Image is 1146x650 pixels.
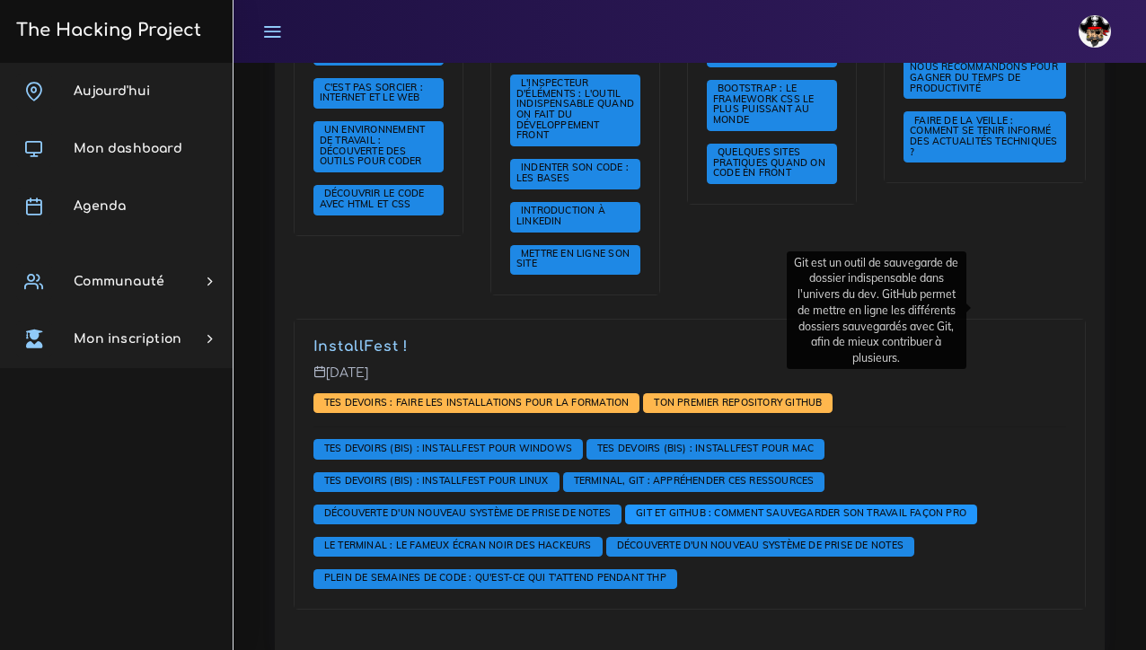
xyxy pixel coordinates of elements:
span: Git et GitHub : comment sauvegarder son travail façon pro [631,506,971,519]
a: Ton premier repository GitHub [649,397,826,409]
span: Terminal, Git : appréhender ces ressources [569,474,819,487]
span: Mon inscription [74,332,181,346]
span: Agenda [74,199,126,213]
span: Découverte d'un nouveau système de prise de notes [320,506,615,519]
p: [DATE] [313,365,1066,394]
a: Un environnement de travail : découverte des outils pour coder [320,124,427,168]
span: Ce que le web nous propose : quels outils nous recommandons pour gagner du temps de productivité [910,40,1058,93]
img: avatar [1079,15,1111,48]
a: Quelques sites pratiques quand on code en front [713,146,825,180]
a: Tes devoirs : faire les installations pour la formation [320,397,634,409]
span: Un environnement de travail : découverte des outils pour coder [320,123,427,167]
span: Aujourd'hui [74,84,150,98]
a: Introduction à LinkedIn [516,205,605,228]
a: Tes devoirs (bis) : Installfest pour Linux [320,475,553,487]
a: Tes devoirs (bis) : Installfest pour Windows [320,443,577,455]
span: Découvrir le code avec HTML et CSS [320,187,425,210]
span: Ton premier repository GitHub [649,396,826,408]
a: Bootstrap : le framework CSS le plus puissant au monde [713,83,814,127]
span: Bootstrap : le framework CSS le plus puissant au monde [713,82,814,126]
a: Git et GitHub : comment sauvegarder son travail façon pro [631,507,971,520]
a: L'inspecteur d'éléments : l'outil indispensable quand on fait du développement front [516,77,634,142]
a: Plein de semaines de code : qu'est-ce qui t'attend pendant THP [320,572,671,584]
a: C'est pas sorcier : internet et le web [320,82,425,105]
a: Le terminal : le fameux écran noir des hackeurs [320,540,596,552]
a: Découverte d'un nouveau système de prise de notes [613,540,908,552]
a: Tes devoirs (bis) : Installfest pour MAC [593,443,818,455]
span: Découverte d'un nouveau système de prise de notes [613,539,908,551]
span: Communauté [74,275,164,288]
h3: The Hacking Project [11,21,201,40]
a: Ce que le web nous propose : quels outils nous recommandons pour gagner du temps de productivité [910,40,1058,94]
a: InstallFest ! [313,338,409,355]
a: Mettre en ligne son site [516,248,630,271]
span: Faire de la veille : comment se tenir informé des actualités techniques ? [910,114,1057,158]
span: L'inspecteur d'éléments : l'outil indispensable quand on fait du développement front [516,76,634,141]
span: Tes devoirs (bis) : Installfest pour Linux [320,474,553,487]
span: Tes devoirs : faire les installations pour la formation [320,396,634,408]
span: Introduction à LinkedIn [516,204,605,227]
span: Quelques sites pratiques quand on code en front [713,145,825,179]
span: Tes devoirs (bis) : Installfest pour Windows [320,442,577,454]
a: Terminal, Git : appréhender ces ressources [569,475,819,487]
span: Tes devoirs (bis) : Installfest pour MAC [593,442,818,454]
span: Mon dashboard [74,142,182,155]
span: Indenter son code : les bases [516,161,629,184]
a: Faire de la veille : comment se tenir informé des actualités techniques ? [910,115,1057,159]
span: C'est pas sorcier : internet et le web [320,81,425,104]
a: Découvrir le code avec HTML et CSS [320,188,425,211]
a: Indenter son code : les bases [516,162,629,185]
span: Plein de semaines de code : qu'est-ce qui t'attend pendant THP [320,571,671,584]
span: Le terminal : le fameux écran noir des hackeurs [320,539,596,551]
span: Mettre en ligne son site [516,247,630,270]
a: Découverte d'un nouveau système de prise de notes [320,507,615,520]
div: Git est un outil de sauvegarde de dossier indispensable dans l'univers du dev. GitHub permet de m... [787,251,966,369]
